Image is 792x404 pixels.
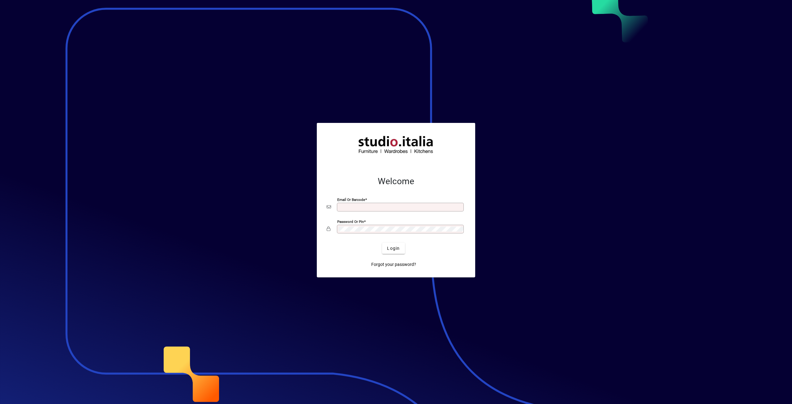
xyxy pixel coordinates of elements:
button: Login [382,243,405,254]
span: Login [387,245,400,252]
mat-label: Password or Pin [337,219,364,224]
mat-label: Email or Barcode [337,198,365,202]
a: Forgot your password? [369,259,419,270]
h2: Welcome [327,176,465,187]
span: Forgot your password? [371,261,416,268]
